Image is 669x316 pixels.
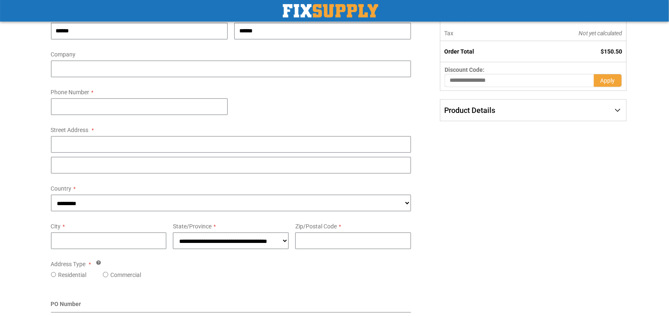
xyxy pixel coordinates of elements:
[579,30,623,37] span: Not yet calculated
[51,223,61,230] span: City
[51,51,76,58] span: Company
[51,127,89,133] span: Street Address
[440,26,523,41] th: Tax
[444,48,474,55] strong: Order Total
[110,271,141,279] label: Commercial
[445,66,484,73] span: Discount Code:
[601,48,623,55] span: $150.50
[51,185,72,192] span: Country
[295,223,337,230] span: Zip/Postal Code
[173,223,212,230] span: State/Province
[58,271,86,279] label: Residential
[51,89,90,96] span: Phone Number
[51,300,411,313] div: PO Number
[283,4,378,17] img: Fix Industrial Supply
[601,77,615,84] span: Apply
[594,74,622,87] button: Apply
[444,106,495,115] span: Product Details
[51,261,86,267] span: Address Type
[283,4,378,17] a: store logo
